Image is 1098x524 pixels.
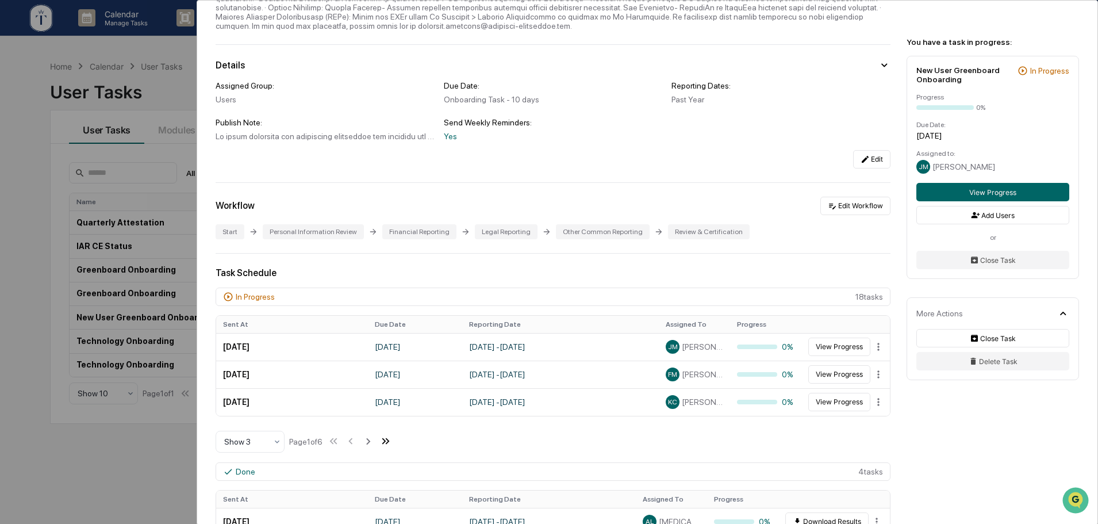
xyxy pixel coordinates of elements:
[216,81,435,90] div: Assigned Group:
[11,128,77,137] div: Past conversations
[462,388,659,416] td: [DATE] - [DATE]
[368,316,462,333] th: Due Date
[444,81,663,90] div: Due Date:
[382,224,456,239] div: Financial Reporting
[556,224,650,239] div: Other Common Reporting
[216,267,890,278] div: Task Schedule
[916,131,1069,140] div: [DATE]
[820,197,890,215] button: Edit Workflow
[668,343,678,351] span: JM
[707,491,778,508] th: Progress
[916,251,1069,269] button: Close Task
[79,200,147,220] a: 🗄️Attestations
[36,156,93,166] span: [PERSON_NAME]
[808,365,870,384] button: View Progress
[671,95,890,104] div: Past Year
[368,333,462,361] td: [DATE]
[236,292,275,301] div: In Progress
[916,234,1069,242] div: or
[216,224,244,239] div: Start
[916,309,963,318] div: More Actions
[11,24,209,43] p: How can we help?
[216,118,435,127] div: Publish Note:
[808,393,870,411] button: View Progress
[216,200,255,211] div: Workflow
[808,338,870,356] button: View Progress
[462,491,636,508] th: Reporting Date
[444,95,663,104] div: Onboarding Task - 10 days
[853,150,890,169] button: Edit
[916,93,1069,101] div: Progress
[39,88,189,100] div: Start new chat
[462,333,659,361] td: [DATE] - [DATE]
[668,398,677,406] span: KC
[7,200,79,220] a: 🖐️Preclearance
[475,224,538,239] div: Legal Reporting
[444,118,663,127] div: Send Weekly Reminders:
[263,224,364,239] div: Personal Information Review
[368,361,462,388] td: [DATE]
[83,205,93,215] div: 🗄️
[114,254,139,263] span: Pylon
[39,100,145,109] div: We're available if you need us!
[932,162,995,171] span: [PERSON_NAME]
[737,397,794,407] div: 0%
[23,204,74,216] span: Preclearance
[916,183,1069,201] button: View Progress
[916,150,1069,158] div: Assigned to:
[916,206,1069,224] button: Add Users
[907,37,1079,47] div: You have a task in progress:
[23,226,72,238] span: Data Lookup
[102,156,125,166] span: [DATE]
[682,397,723,407] span: [PERSON_NAME][DEMOGRAPHIC_DATA]
[178,125,209,139] button: See all
[916,121,1069,129] div: Due Date:
[11,205,21,215] div: 🖐️
[95,156,99,166] span: •
[216,288,890,306] div: 18 task s
[216,333,368,361] td: [DATE]
[737,370,794,379] div: 0%
[7,221,77,242] a: 🔎Data Lookup
[81,254,139,263] a: Powered byPylon
[216,388,368,416] td: [DATE]
[919,163,928,171] span: JM
[462,316,659,333] th: Reporting Date
[11,227,21,236] div: 🔎
[682,370,723,379] span: [PERSON_NAME]
[236,467,255,476] div: Done
[368,491,462,508] th: Due Date
[916,66,1013,84] div: New User Greenboard Onboarding
[737,342,794,351] div: 0%
[368,388,462,416] td: [DATE]
[289,437,323,446] div: Page 1 of 6
[195,91,209,105] button: Start new chat
[444,132,663,141] div: Yes
[636,491,707,508] th: Assigned To
[1061,486,1092,517] iframe: Open customer support
[216,491,368,508] th: Sent At
[216,361,368,388] td: [DATE]
[916,352,1069,370] button: Delete Task
[916,329,1069,347] button: Close Task
[216,462,890,481] div: 4 task s
[1030,66,1069,75] div: In Progress
[682,342,723,351] span: [PERSON_NAME]
[668,224,750,239] div: Review & Certification
[11,146,30,164] img: Cameron Burns
[976,104,985,112] div: 0%
[23,157,32,166] img: 1746055101610-c473b297-6a78-478c-a979-82029cc54cd1
[95,204,143,216] span: Attestations
[462,361,659,388] td: [DATE] - [DATE]
[216,60,245,71] div: Details
[671,81,890,90] div: Reporting Dates:
[730,316,801,333] th: Progress
[216,316,368,333] th: Sent At
[216,95,435,104] div: Users
[668,370,677,378] span: FM
[216,132,435,141] div: Lo ipsum dolorsita con adipiscing elitseddoe tem incididu utl etdolore, magnaa enima min veni qui...
[11,88,32,109] img: 1746055101610-c473b297-6a78-478c-a979-82029cc54cd1
[659,316,730,333] th: Assigned To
